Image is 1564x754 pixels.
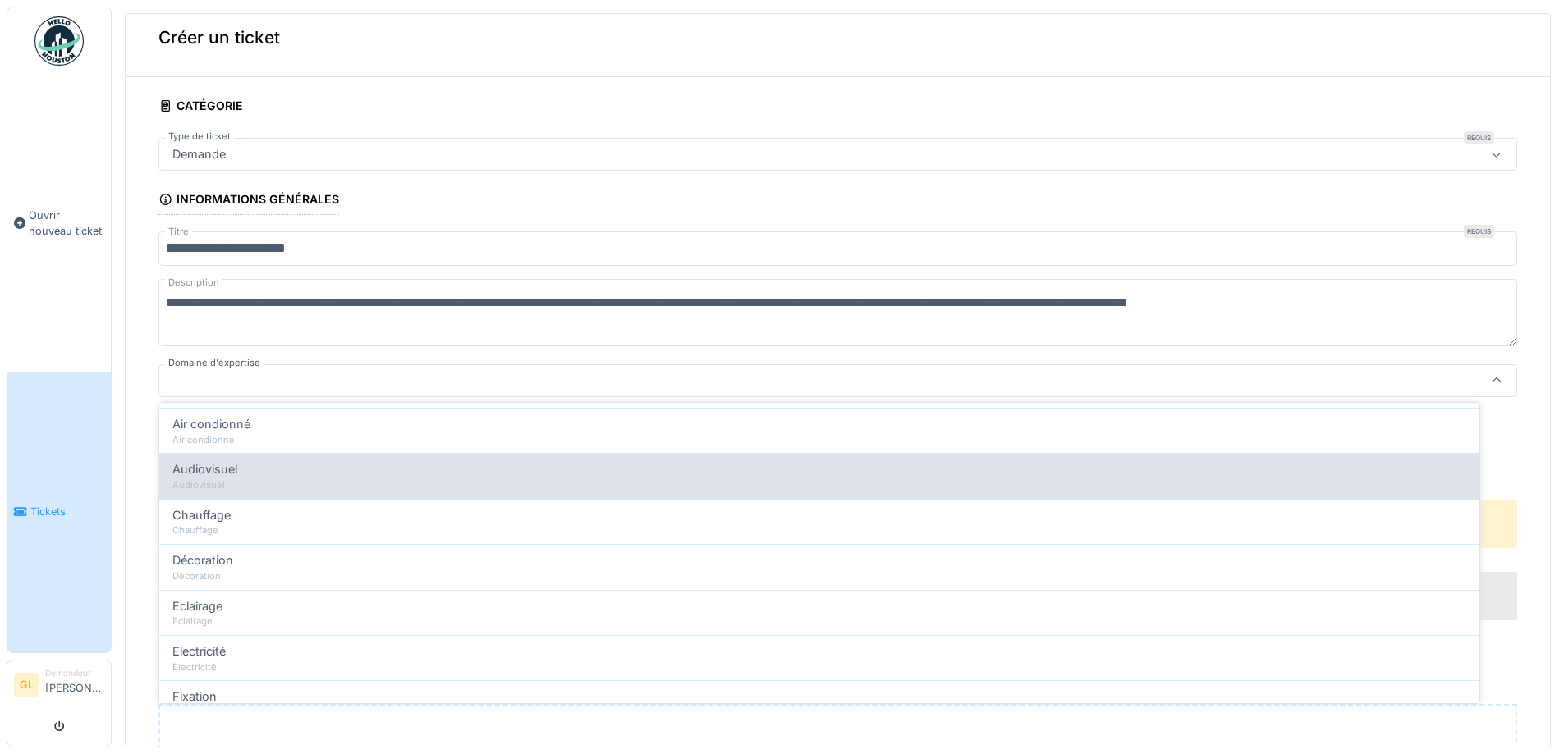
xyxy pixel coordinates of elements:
[14,673,39,697] li: GL
[172,433,1466,447] div: Air condionné
[7,372,111,653] a: Tickets
[158,187,339,215] div: Informations générales
[45,667,104,702] li: [PERSON_NAME]
[34,16,84,66] img: Badge_color-CXgf-gQk.svg
[1464,225,1494,238] div: Requis
[172,478,1466,492] div: Audiovisuel
[172,642,226,660] span: Electricité
[165,225,192,239] label: Titre
[172,506,231,524] span: Chauffage
[172,615,1466,628] div: Eclairage
[30,504,104,519] span: Tickets
[166,145,232,163] div: Demande
[165,272,222,293] label: Description
[165,356,264,370] label: Domaine d'expertise
[172,569,1466,583] div: Décoration
[1464,131,1494,144] div: Requis
[165,130,234,144] label: Type de ticket
[172,660,1466,674] div: Electricité
[158,94,243,121] div: Catégorie
[172,460,237,478] span: Audiovisuel
[29,208,104,239] span: Ouvrir nouveau ticket
[172,523,1466,537] div: Chauffage
[172,415,250,433] span: Air condionné
[172,551,233,569] span: Décoration
[14,667,104,706] a: GL Demandeur[PERSON_NAME]
[172,597,222,615] span: Eclairage
[7,75,111,372] a: Ouvrir nouveau ticket
[45,667,104,679] div: Demandeur
[172,688,217,706] span: Fixation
